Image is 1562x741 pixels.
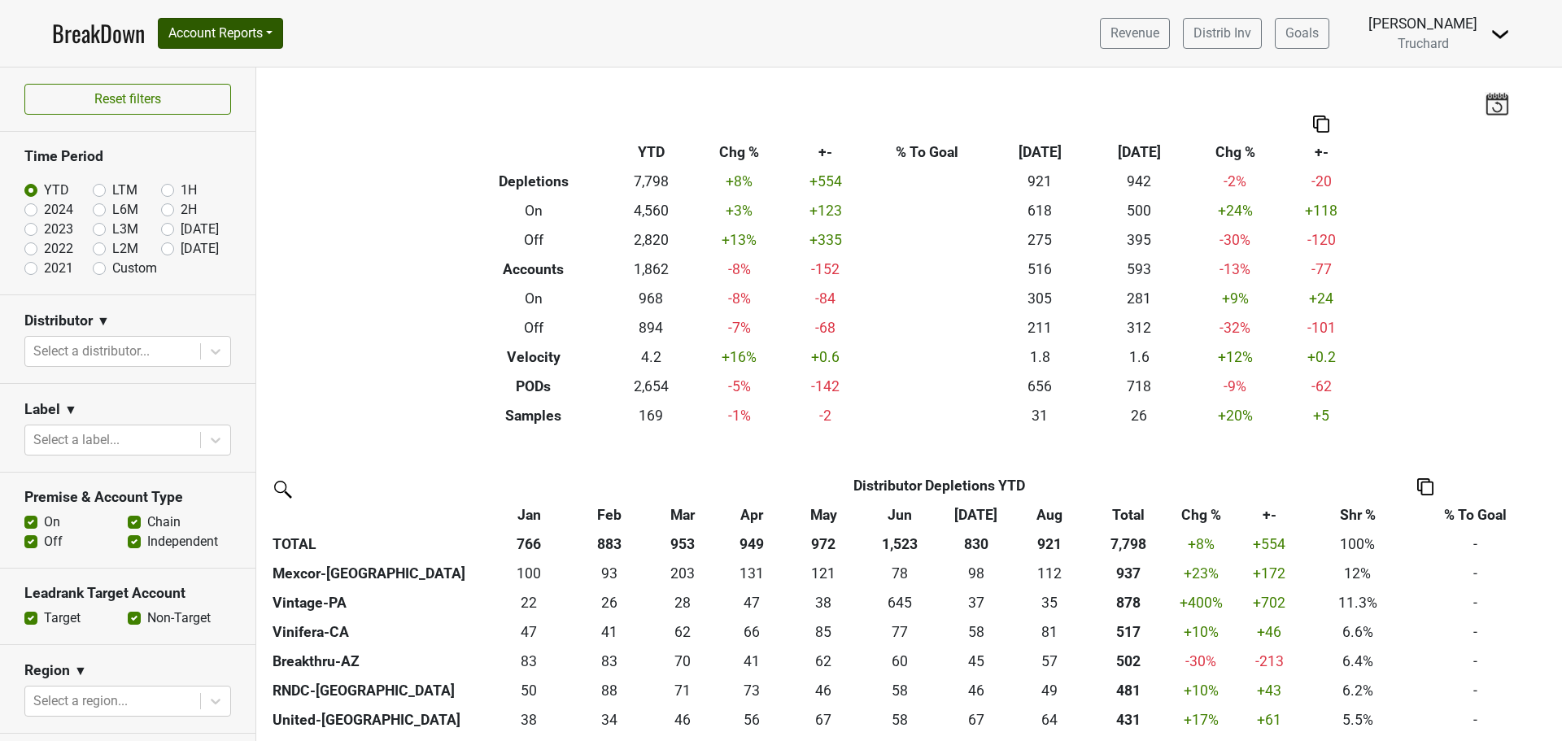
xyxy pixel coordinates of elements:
td: +10 % [1171,617,1231,647]
td: +16 % [693,342,786,372]
div: 481 [1089,680,1167,701]
th: 480.531 [1085,676,1171,705]
div: 88 [575,680,644,701]
td: 395 [1089,225,1189,255]
img: Copy to clipboard [1417,478,1433,495]
td: -8 % [693,255,786,284]
td: 36.91 [938,588,1014,617]
td: 111.76 [1014,559,1085,588]
div: 50 [491,680,568,701]
td: 593 [1089,255,1189,284]
td: - [1408,588,1542,617]
label: L2M [112,239,138,259]
td: -7 % [693,313,786,342]
div: 66 [722,621,781,643]
label: Chain [147,512,181,532]
td: 76.667 [862,617,938,647]
td: 618 [990,196,1089,225]
td: 99.9 [486,559,571,588]
img: last_updated_date [1485,92,1509,115]
th: Vintage-PA [268,588,486,617]
th: Chg % [1189,137,1281,167]
td: 83.332 [572,647,648,676]
td: -152 [786,255,865,284]
div: 38 [789,592,857,613]
th: % To Goal [865,137,990,167]
th: +-: activate to sort column ascending [1231,500,1307,530]
label: LTM [112,181,137,200]
td: -5 % [693,372,786,401]
td: 1,862 [609,255,693,284]
label: [DATE] [181,239,219,259]
th: Samples [458,401,610,430]
td: 894 [609,313,693,342]
div: 645 [866,592,934,613]
div: 41 [575,621,644,643]
th: 766 [486,530,571,559]
td: +554 [786,167,865,196]
td: - [1408,559,1542,588]
td: +13 % [693,225,786,255]
div: 81 [1018,621,1081,643]
div: 58 [942,621,1010,643]
th: [DATE] [1089,137,1189,167]
td: -2 [786,401,865,430]
th: Depletions [458,167,610,196]
th: 921 [1014,530,1085,559]
span: +8% [1188,536,1215,552]
div: 78 [866,563,934,584]
td: 4,560 [609,196,693,225]
div: 93 [575,563,644,584]
td: 12% [1307,559,1408,588]
img: Copy to clipboard [1313,116,1329,133]
th: Total: activate to sort column ascending [1085,500,1171,530]
td: 305 [990,284,1089,313]
th: RNDC-[GEOGRAPHIC_DATA] [268,676,486,705]
td: -1 % [693,401,786,430]
th: Velocity [458,342,610,372]
div: 26 [575,592,644,613]
th: Off [458,225,610,255]
td: 281 [1089,284,1189,313]
td: 5.5% [1307,705,1408,734]
td: 57.165 [1014,647,1085,676]
div: 83 [575,651,644,672]
h3: Premise & Account Type [24,489,231,506]
th: Vinifera-CA [268,617,486,647]
div: 60 [866,651,934,672]
td: 516 [990,255,1089,284]
td: 73.249 [718,676,785,705]
span: +554 [1253,536,1285,552]
td: 34 [572,705,648,734]
div: 878 [1089,592,1167,613]
div: 47 [722,592,781,613]
div: 131 [722,563,781,584]
td: +123 [786,196,865,225]
td: -62 [1282,372,1361,401]
label: 2022 [44,239,73,259]
td: 62 [648,617,718,647]
td: 67.49 [938,705,1014,734]
span: ▼ [97,312,110,331]
label: Non-Target [147,608,211,628]
td: 942 [1089,167,1189,196]
td: +24 [1282,284,1361,313]
div: 22 [491,592,568,613]
th: PODs [458,372,610,401]
td: -68 [786,313,865,342]
div: 49 [1018,680,1081,701]
td: 6.6% [1307,617,1408,647]
td: 25.67 [572,588,648,617]
label: 2H [181,200,197,220]
td: 275 [990,225,1089,255]
td: 46.082 [785,676,862,705]
th: Distributor Depletions YTD [572,471,1307,500]
td: 31 [990,401,1089,430]
td: +12 % [1189,342,1281,372]
div: 62 [652,621,714,643]
td: 57.666 [862,676,938,705]
td: 80.5 [1014,617,1085,647]
div: 83 [491,651,568,672]
div: +172 [1235,563,1303,584]
th: Jun: activate to sort column ascending [862,500,938,530]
